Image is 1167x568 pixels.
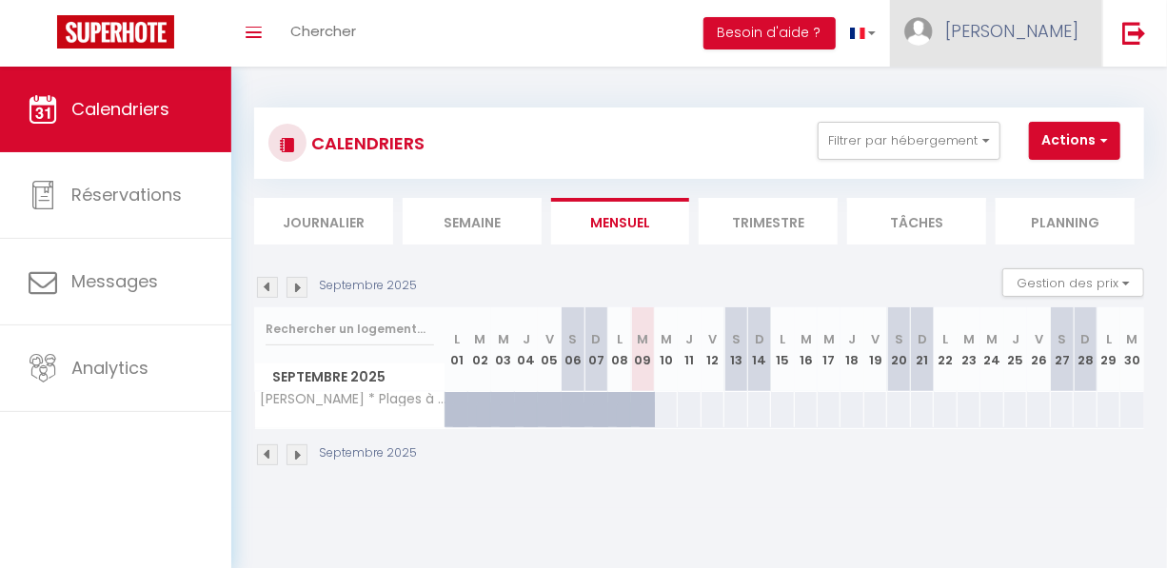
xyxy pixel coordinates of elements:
[943,330,949,348] abbr: L
[801,330,812,348] abbr: M
[934,307,957,392] th: 22
[904,17,933,46] img: ...
[515,307,538,392] th: 04
[823,330,835,348] abbr: M
[872,330,880,348] abbr: V
[307,122,425,165] h3: CALENDRIERS
[1051,307,1074,392] th: 27
[71,97,169,121] span: Calendriers
[748,307,771,392] th: 14
[732,330,741,348] abbr: S
[895,330,903,348] abbr: S
[780,330,785,348] abbr: L
[631,307,654,392] th: 09
[849,330,857,348] abbr: J
[266,312,434,346] input: Rechercher un logement...
[617,330,623,348] abbr: L
[551,198,690,245] li: Mensuel
[702,307,724,392] th: 12
[258,392,448,406] span: [PERSON_NAME] * Plages à 5 min * wifi * jardin*
[1080,330,1090,348] abbr: D
[755,330,764,348] abbr: D
[1029,122,1120,160] button: Actions
[661,330,672,348] abbr: M
[538,307,561,392] th: 05
[637,330,648,348] abbr: M
[1074,307,1097,392] th: 28
[569,330,578,348] abbr: S
[847,198,986,245] li: Tâches
[491,307,514,392] th: 03
[545,330,554,348] abbr: V
[771,307,794,392] th: 15
[795,307,818,392] th: 16
[1098,307,1120,392] th: 29
[319,277,417,295] p: Septembre 2025
[841,307,863,392] th: 18
[254,198,393,245] li: Journalier
[445,307,468,392] th: 01
[818,122,1000,160] button: Filtrer par hébergement
[864,307,887,392] th: 19
[584,307,607,392] th: 07
[592,330,602,348] abbr: D
[403,198,542,245] li: Semaine
[1106,330,1112,348] abbr: L
[996,198,1135,245] li: Planning
[468,307,491,392] th: 02
[887,307,910,392] th: 20
[678,307,701,392] th: 11
[1127,330,1138,348] abbr: M
[655,307,678,392] th: 10
[685,330,693,348] abbr: J
[1012,330,1019,348] abbr: J
[818,307,841,392] th: 17
[57,15,174,49] img: Super Booking
[319,444,417,462] p: Septembre 2025
[1002,268,1144,297] button: Gestion des prix
[523,330,530,348] abbr: J
[71,269,158,293] span: Messages
[987,330,999,348] abbr: M
[911,307,934,392] th: 21
[945,19,1078,43] span: [PERSON_NAME]
[1058,330,1066,348] abbr: S
[608,307,631,392] th: 08
[703,17,836,49] button: Besoin d'aide ?
[708,330,717,348] abbr: V
[498,330,509,348] abbr: M
[699,198,838,245] li: Trimestre
[71,183,182,206] span: Réservations
[15,8,72,65] button: Ouvrir le widget de chat LiveChat
[963,330,975,348] abbr: M
[474,330,485,348] abbr: M
[1120,307,1144,392] th: 30
[1122,21,1146,45] img: logout
[255,363,445,391] span: Septembre 2025
[1035,330,1043,348] abbr: V
[1027,307,1050,392] th: 26
[918,330,927,348] abbr: D
[290,21,356,41] span: Chercher
[724,307,747,392] th: 13
[71,356,148,380] span: Analytics
[562,307,584,392] th: 06
[958,307,980,392] th: 23
[1004,307,1027,392] th: 25
[980,307,1003,392] th: 24
[454,330,460,348] abbr: L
